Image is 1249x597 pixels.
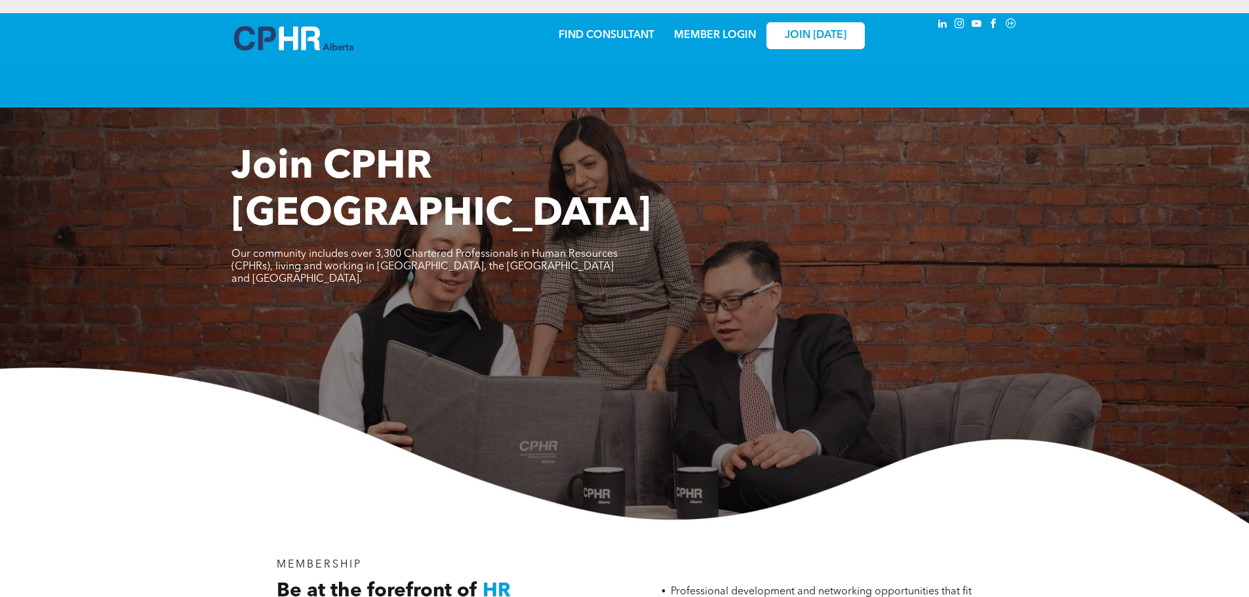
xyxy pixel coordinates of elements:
[1004,16,1018,34] a: Social network
[559,30,654,41] a: FIND CONSULTANT
[277,560,363,570] span: MEMBERSHIP
[785,29,846,42] span: JOIN [DATE]
[936,16,950,34] a: linkedin
[953,16,967,34] a: instagram
[231,249,618,284] span: Our community includes over 3,300 Chartered Professionals in Human Resources (CPHRs), living and ...
[674,30,756,41] a: MEMBER LOGIN
[766,22,865,49] a: JOIN [DATE]
[234,26,353,50] img: A blue and white logo for cp alberta
[970,16,984,34] a: youtube
[987,16,1001,34] a: facebook
[231,148,651,235] span: Join CPHR [GEOGRAPHIC_DATA]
